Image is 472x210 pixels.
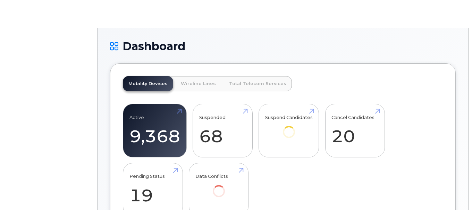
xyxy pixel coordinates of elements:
[265,108,313,148] a: Suspend Candidates
[123,76,173,91] a: Mobility Devices
[199,108,246,154] a: Suspended 68
[110,40,456,52] h1: Dashboard
[224,76,292,91] a: Total Telecom Services
[331,108,378,154] a: Cancel Candidates 20
[175,76,221,91] a: Wireline Lines
[129,108,180,154] a: Active 9,368
[195,167,242,207] a: Data Conflicts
